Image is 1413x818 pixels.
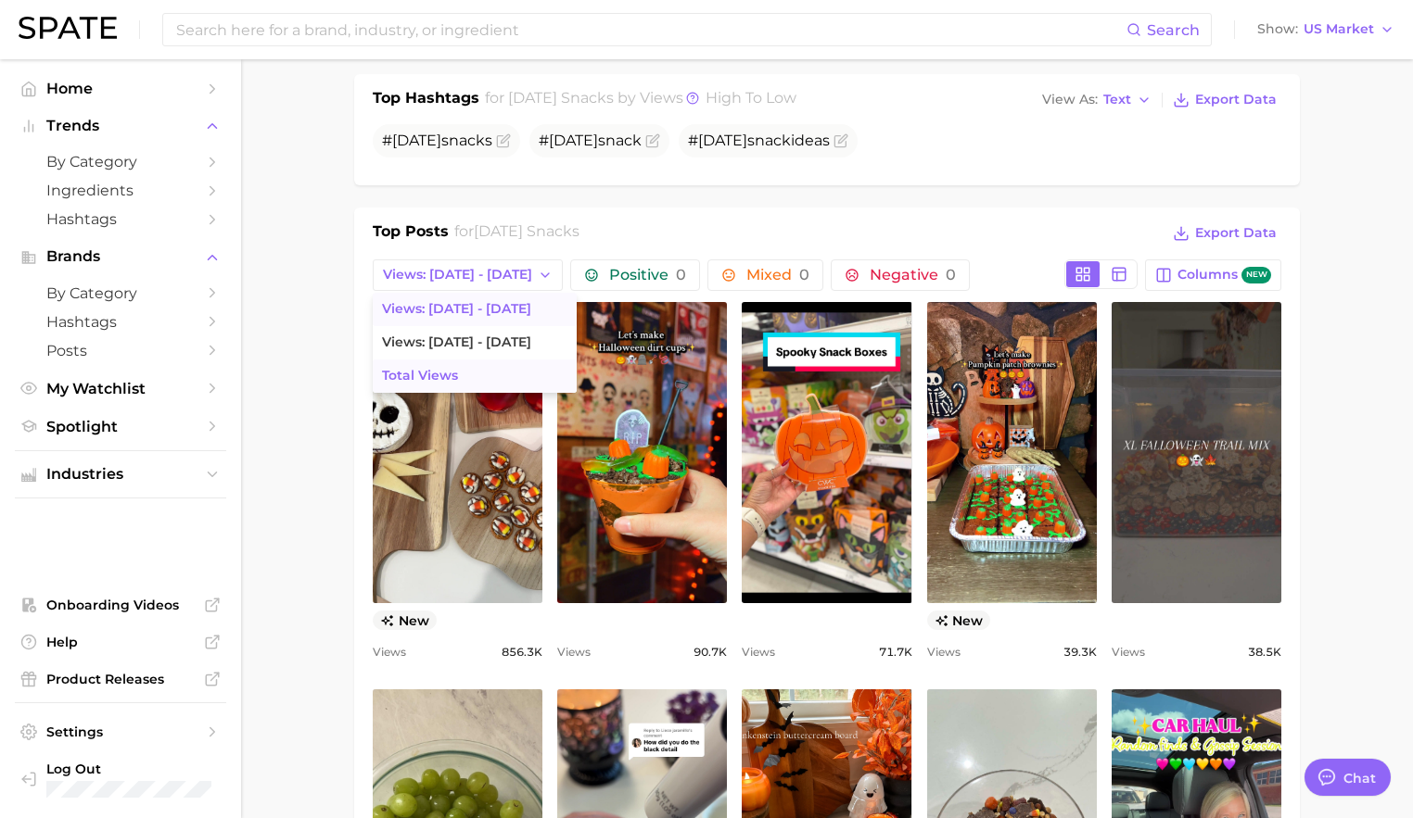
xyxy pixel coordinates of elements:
span: 0 [946,266,956,283]
span: Export Data [1195,225,1277,241]
span: new [1241,267,1271,284]
button: Flag as miscategorized or irrelevant [645,133,660,148]
span: Views [557,641,591,663]
span: by Category [46,153,195,170]
span: snacks [441,132,492,149]
a: Home [15,74,226,103]
button: Industries [15,460,226,488]
h1: Top Posts [373,220,449,248]
span: [DATE] [698,132,747,149]
span: Views: [DATE] - [DATE] [383,267,532,283]
span: 90.7k [694,641,727,663]
span: Help [46,634,195,650]
button: Columnsnew [1145,259,1281,291]
span: 856.3k [502,641,542,663]
span: 0 [799,266,809,283]
a: Help [15,628,226,656]
a: Hashtags [15,205,226,233]
span: Views: [DATE] - [DATE] [382,334,531,350]
span: 71.7k [879,641,912,663]
span: Views: [DATE] - [DATE] [382,301,531,317]
a: Onboarding Videos [15,591,226,619]
span: Hashtags [46,210,195,228]
button: Flag as miscategorized or irrelevant [496,133,511,148]
span: high to low [706,89,796,107]
input: Search here for a brand, industry, or ingredient [174,14,1127,45]
span: View As [1042,94,1098,105]
h2: for [454,220,579,248]
a: Spotlight [15,412,226,441]
span: Search [1147,21,1200,39]
span: Total Views [382,368,458,384]
button: ShowUS Market [1253,18,1399,42]
span: Columns [1177,267,1271,284]
a: My Watchlist [15,374,226,403]
a: Posts [15,336,226,365]
span: 38.5k [1248,641,1281,663]
button: Views: [DATE] - [DATE] [373,259,563,291]
span: [DATE] snacks [474,222,579,240]
span: Text [1103,94,1131,105]
span: Views [927,641,961,663]
span: Product Releases [46,671,195,687]
button: Trends [15,112,226,140]
span: 39.3k [1063,641,1097,663]
span: new [373,610,437,630]
button: Flag as miscategorized or irrelevant [834,133,848,148]
span: [DATE] snacks [508,89,614,107]
span: Industries [46,466,195,483]
span: Views [1112,641,1145,663]
span: by Category [46,284,195,302]
span: Posts [46,342,195,359]
span: Negative [870,268,956,283]
span: Ingredients [46,182,195,199]
span: 0 [676,266,686,283]
a: Settings [15,718,226,746]
h2: for by Views [485,87,796,113]
span: Mixed [746,268,809,283]
span: # snackideas [688,132,830,149]
button: Export Data [1168,87,1281,113]
span: Log Out [46,761,262,777]
span: US Market [1304,24,1374,34]
span: Settings [46,724,195,740]
button: Export Data [1168,220,1281,246]
a: Ingredients [15,176,226,205]
span: Positive [609,268,686,283]
span: # [382,132,492,149]
span: My Watchlist [46,380,195,397]
button: View AsText [1037,88,1156,112]
a: by Category [15,279,226,308]
span: Hashtags [46,313,195,331]
span: Show [1257,24,1298,34]
span: Brands [46,248,195,265]
span: [DATE] [392,132,441,149]
span: Trends [46,118,195,134]
ul: Views: [DATE] - [DATE] [373,293,577,393]
span: # snack [539,132,642,149]
span: Home [46,80,195,97]
h1: Top Hashtags [373,87,479,113]
img: SPATE [19,17,117,39]
span: Views [742,641,775,663]
a: Log out. Currently logged in with e-mail maehika.hegde@bytedance.com. [15,755,226,803]
span: new [927,610,991,630]
span: Views [373,641,406,663]
button: Brands [15,243,226,271]
a: Product Releases [15,665,226,693]
span: Onboarding Videos [46,597,195,613]
span: Export Data [1195,92,1277,107]
span: [DATE] [549,132,598,149]
span: Spotlight [46,418,195,435]
a: by Category [15,147,226,176]
a: Hashtags [15,308,226,336]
